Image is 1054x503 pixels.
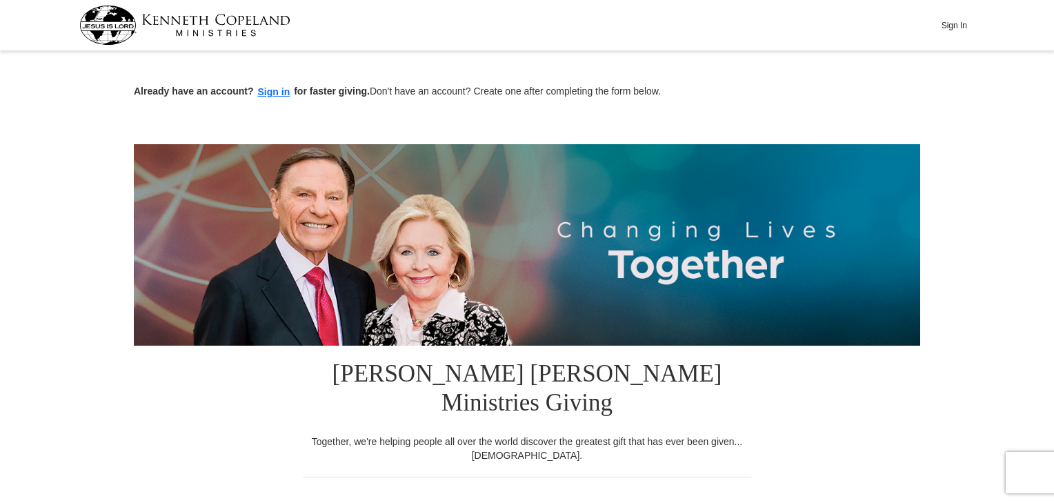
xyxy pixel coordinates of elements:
img: kcm-header-logo.svg [79,6,290,45]
button: Sign In [933,14,975,36]
button: Sign in [254,84,295,100]
p: Don't have an account? Create one after completing the form below. [134,84,920,100]
div: Together, we're helping people all over the world discover the greatest gift that has ever been g... [303,435,751,462]
h1: [PERSON_NAME] [PERSON_NAME] Ministries Giving [303,346,751,435]
strong: Already have an account? for faster giving. [134,86,370,97]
